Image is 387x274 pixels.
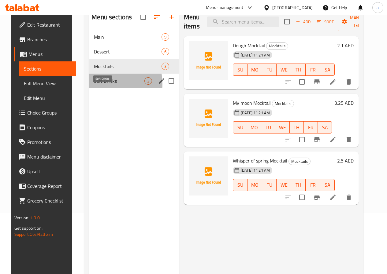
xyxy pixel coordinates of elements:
span: SU [236,123,245,132]
span: TH [294,181,303,189]
img: Whisper of spring Mocktail [189,156,228,195]
button: edit [157,76,166,86]
span: Grocery Checklist [27,197,71,204]
button: MO [247,121,261,133]
div: Mocktails3 [89,59,179,74]
span: Mocktails [94,63,162,70]
button: WE [277,179,291,191]
span: SA [323,181,332,189]
span: Mocktails [272,100,294,107]
a: Sections [19,61,76,76]
nav: Menu sections [89,27,179,91]
button: FR [306,64,320,76]
span: SU [236,65,245,74]
span: Dessert [94,48,162,55]
img: Dough Mocktail [189,41,228,80]
span: Add [295,18,311,25]
button: FR [304,121,318,133]
span: Add item [293,17,313,27]
a: Support.OpsPlatform [14,230,53,238]
a: Grocery Checklist [14,193,76,208]
button: SU [233,64,247,76]
span: Sections [24,65,71,72]
button: SA [318,121,332,133]
span: TU [264,123,273,132]
span: Version: [14,214,29,222]
button: MO [247,179,262,191]
button: FR [306,179,320,191]
button: delete [341,132,356,147]
button: Add section [164,10,179,24]
span: [DATE] 11:21 AM [238,167,272,173]
div: Mocktails [288,158,311,165]
button: Manage items [338,12,379,31]
span: Coverage Report [27,182,71,190]
button: delete [341,75,356,89]
a: Edit menu item [329,194,337,201]
h2: Menu items [184,13,200,31]
button: Branch-specific-item [310,75,324,89]
span: WE [279,65,288,74]
button: MO [247,64,262,76]
h2: Menu sections [91,13,132,22]
span: WE [279,181,288,189]
span: SA [323,65,332,74]
span: 9 [162,34,169,40]
a: Edit Menu [19,91,76,105]
span: Select to update [296,133,308,146]
div: items [162,33,169,41]
button: SA [320,64,335,76]
div: [GEOGRAPHIC_DATA] [272,4,313,11]
span: Select to update [296,75,308,88]
span: FR [306,123,315,132]
a: Full Menu View [19,76,76,91]
span: Edit Menu [24,94,71,102]
span: SU [236,181,245,189]
div: items [162,48,169,55]
a: Coverage Report [14,179,76,193]
span: Soft Drinks [94,77,144,85]
span: [DATE] 11:21 AM [238,110,272,116]
span: 6 [162,49,169,55]
a: Edit menu item [329,136,337,143]
a: Menu disclaimer [14,149,76,164]
span: Manage items [343,14,374,29]
span: MO [250,65,259,74]
button: Branch-specific-item [310,190,324,205]
a: Edit menu item [329,78,337,86]
a: Coupons [14,120,76,135]
span: 3 [145,78,152,84]
span: Mocktails [266,42,288,49]
a: Menus [14,47,76,61]
h6: 2.1 AED [337,41,354,50]
h6: 2.5 AED [337,156,354,165]
button: TH [291,64,306,76]
a: Upsell [14,164,76,179]
span: Get support on: [14,224,43,232]
span: My moon Mocktail [233,98,271,108]
span: TH [294,65,303,74]
span: Dough Mocktail [233,41,265,50]
span: MO [250,181,259,189]
div: Menu-management [206,4,244,11]
span: Coupons [27,124,71,131]
div: items [144,77,152,85]
a: Branches [14,32,76,47]
button: Add [293,17,313,27]
span: Select section [281,15,293,28]
button: TH [290,121,304,133]
span: a [377,4,379,11]
h6: 3.25 AED [334,99,354,107]
span: Sort sections [150,10,164,24]
button: Branch-specific-item [310,132,324,147]
span: TH [292,123,301,132]
span: Full Menu View [24,80,71,87]
button: WE [277,64,291,76]
span: 1.0.0 [30,214,40,222]
button: TU [261,121,275,133]
button: TU [262,64,277,76]
span: TU [265,181,274,189]
div: Soft Drinks3edit [89,74,179,88]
